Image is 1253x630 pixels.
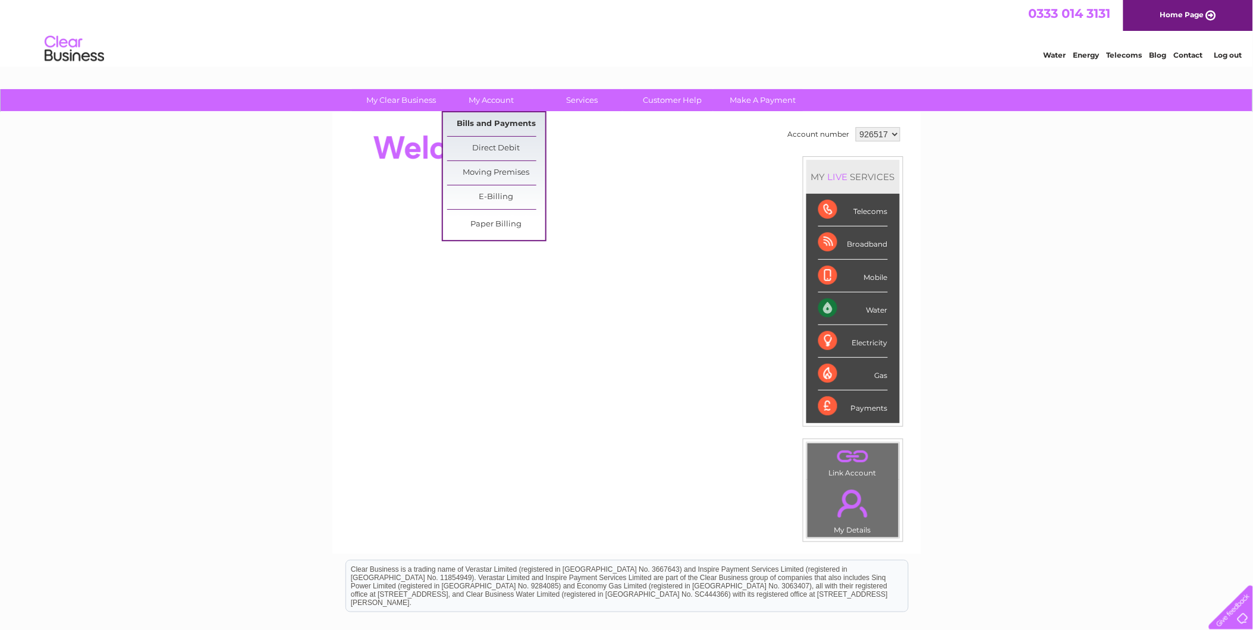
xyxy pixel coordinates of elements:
a: Make A Payment [714,89,812,111]
a: My Account [442,89,541,111]
a: Customer Help [623,89,721,111]
div: MY SERVICES [806,160,900,194]
a: Direct Debit [447,137,545,160]
a: Paper Billing [447,213,545,237]
a: . [811,483,896,524]
a: Blog [1150,51,1167,59]
a: Water [1044,51,1066,59]
div: Gas [818,358,888,390]
a: Moving Premises [447,161,545,185]
div: Telecoms [818,194,888,226]
div: LIVE [825,171,850,182]
img: logo.png [44,31,105,67]
td: Link Account [807,443,899,480]
a: Bills and Payments [447,112,545,136]
td: Account number [785,124,853,144]
a: Telecoms [1107,51,1142,59]
a: 0333 014 3131 [1029,6,1111,21]
a: Energy [1073,51,1100,59]
a: Services [533,89,631,111]
td: My Details [807,480,899,538]
div: Electricity [818,325,888,358]
div: Mobile [818,260,888,292]
a: E-Billing [447,185,545,209]
a: Contact [1174,51,1203,59]
div: Broadband [818,226,888,259]
a: Log out [1214,51,1242,59]
a: . [811,446,896,467]
div: Payments [818,390,888,423]
a: My Clear Business [352,89,450,111]
div: Water [818,292,888,325]
div: Clear Business is a trading name of Verastar Limited (registered in [GEOGRAPHIC_DATA] No. 3667643... [346,7,908,58]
